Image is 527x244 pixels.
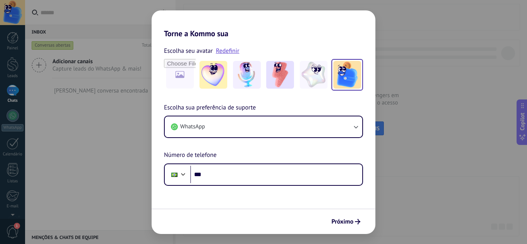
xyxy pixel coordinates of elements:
img: -5.jpeg [333,61,361,89]
button: Próximo [328,215,364,228]
span: Próximo [331,219,353,224]
img: -4.jpeg [300,61,328,89]
span: Escolha seu avatar [164,46,213,56]
span: Número de telefone [164,150,216,160]
button: WhatsApp [165,116,362,137]
img: -1.jpeg [199,61,227,89]
div: Brazil: + 55 [167,167,182,183]
span: WhatsApp [180,123,205,131]
img: -2.jpeg [233,61,261,89]
a: Redefinir [216,47,240,55]
span: Escolha sua preferência de suporte [164,103,256,113]
h2: Torne a Kommo sua [152,10,375,38]
img: -3.jpeg [266,61,294,89]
